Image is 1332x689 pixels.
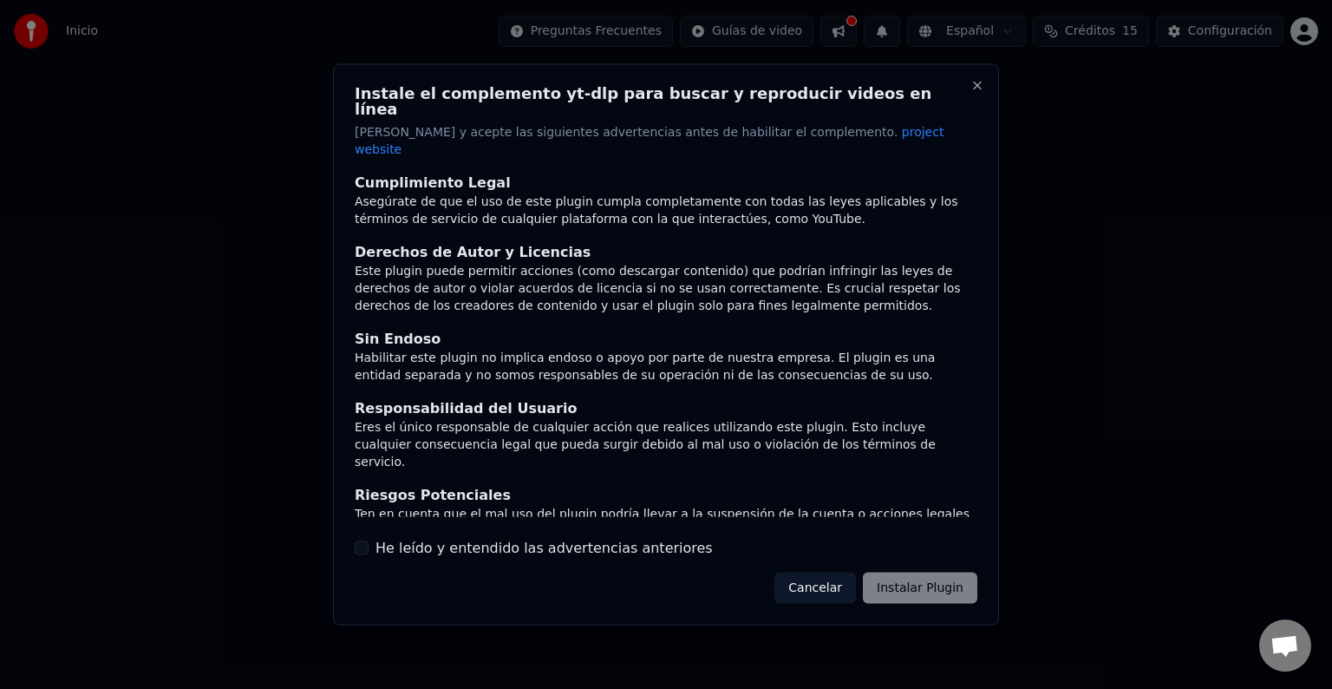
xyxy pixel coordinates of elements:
[355,484,977,505] div: Riesgos Potenciales
[355,505,977,540] div: Ten en cuenta que el mal uso del plugin podría llevar a la suspensión de la cuenta o acciones leg...
[355,262,977,314] div: Este plugin puede permitir acciones (como descargar contenido) que podrían infringir las leyes de...
[355,328,977,349] div: Sin Endoso
[355,397,977,418] div: Responsabilidad del Usuario
[355,125,943,156] span: project website
[355,418,977,470] div: Eres el único responsable de cualquier acción que realices utilizando este plugin. Esto incluye c...
[355,86,977,117] h2: Instale el complemento yt-dlp para buscar y reproducir videos en línea
[375,537,713,558] label: He leído y entendido las advertencias anteriores
[774,572,856,603] button: Cancelar
[355,241,977,262] div: Derechos de Autor y Licencias
[355,349,977,384] div: Habilitar este plugin no implica endoso o apoyo por parte de nuestra empresa. El plugin es una en...
[355,172,977,193] div: Cumplimiento Legal
[355,124,977,159] p: [PERSON_NAME] y acepte las siguientes advertencias antes de habilitar el complemento.
[355,193,977,227] div: Asegúrate de que el uso de este plugin cumpla completamente con todas las leyes aplicables y los ...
